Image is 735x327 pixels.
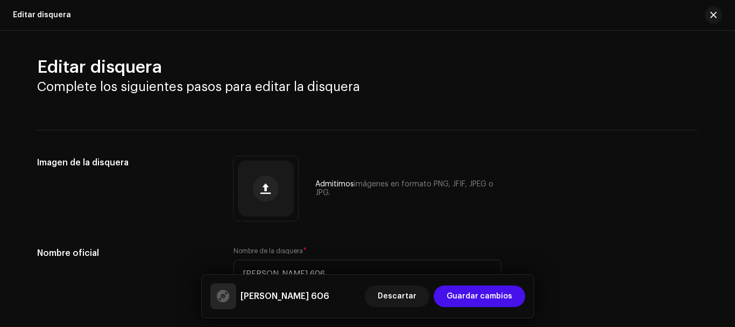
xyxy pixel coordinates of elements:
[37,156,216,169] h5: Imagen de la disquera
[234,260,501,288] input: Escriba algo...
[37,57,698,78] h2: Editar disquera
[234,247,307,255] label: Nombre de la disquera
[315,180,501,197] div: Admitimos
[315,180,493,197] span: imágenes en formato PNG, JFIF, JPEG o JPG.
[37,247,216,260] h5: Nombre oficial
[378,286,416,307] span: Descartar
[434,286,525,307] button: Guardar cambios
[37,78,698,95] h3: Complete los siguientes pasos para editar la disquera
[447,286,512,307] span: Guardar cambios
[365,286,429,307] button: Descartar
[241,290,329,303] h5: Jhonson 606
